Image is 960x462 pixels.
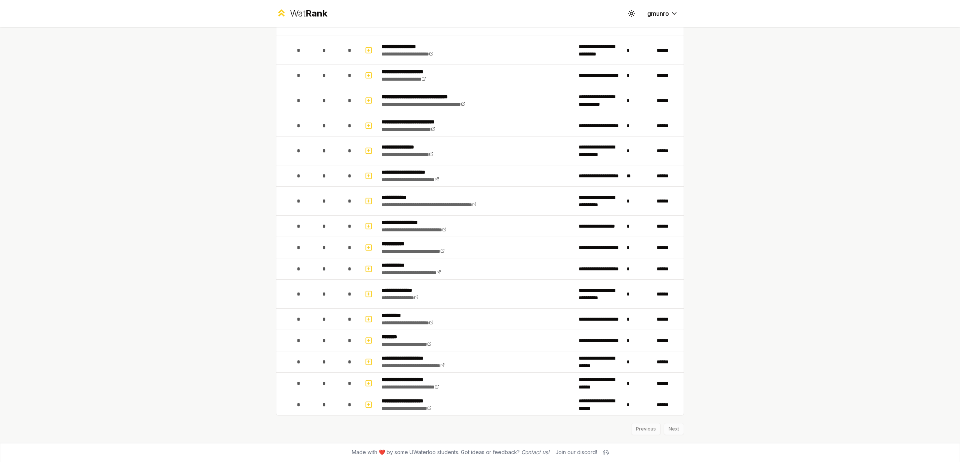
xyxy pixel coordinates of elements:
[521,449,549,455] a: Contact us!
[290,7,327,19] div: Wat
[306,8,327,19] span: Rank
[352,448,549,456] span: Made with ❤️ by some UWaterloo students. Got ideas or feedback?
[641,7,684,20] button: gmunro
[647,9,669,18] span: gmunro
[555,448,597,456] div: Join our discord!
[276,7,327,19] a: WatRank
